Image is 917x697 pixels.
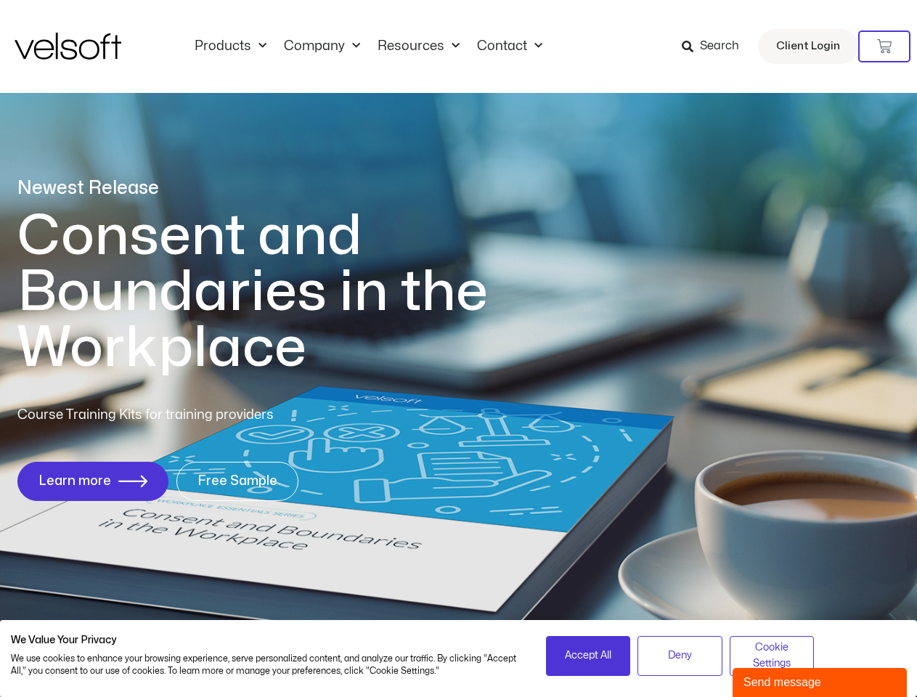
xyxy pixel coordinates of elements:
a: CompanyMenu Toggle [275,38,369,54]
span: Search [700,37,739,56]
h2: We Value Your Privacy [11,634,524,647]
span: Client Login [776,37,840,56]
span: Free Sample [197,474,277,489]
p: Newest Release [17,176,547,201]
span: Accept All [565,648,611,664]
p: We use cookies to enhance your browsing experience, serve personalized content, and analyze our t... [11,653,524,677]
p: Course Training Kits for training providers [17,405,379,425]
span: Deny [668,648,692,664]
button: Adjust cookie preferences [730,636,815,676]
span: Learn more [38,474,111,489]
img: Velsoft Training Materials [15,33,121,60]
a: Free Sample [176,462,298,501]
nav: Menu [186,38,551,54]
a: Client Login [758,29,858,64]
a: ResourcesMenu Toggle [369,38,468,54]
span: Cookie Settings [739,640,805,672]
button: Accept all cookies [546,636,631,676]
a: ContactMenu Toggle [468,38,551,54]
iframe: chat widget [733,665,910,697]
a: ProductsMenu Toggle [186,38,275,54]
button: Deny all cookies [637,636,722,676]
h1: Consent and Boundaries in the Workplace [17,208,547,376]
a: Search [682,34,749,59]
a: Learn more [17,462,168,501]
